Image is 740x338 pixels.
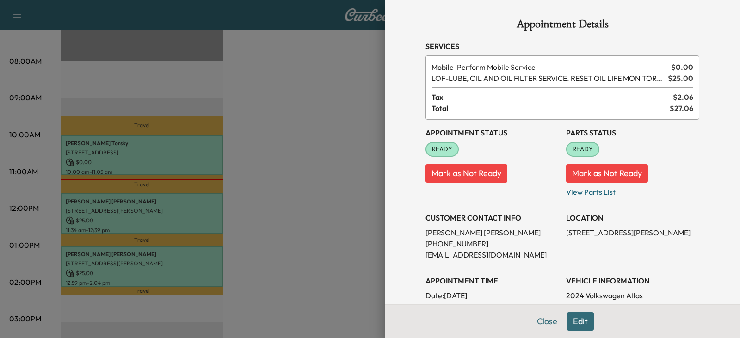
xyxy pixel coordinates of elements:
span: $ 2.06 [673,92,693,103]
span: $ 0.00 [671,61,693,73]
span: Total [432,103,670,114]
h3: APPOINTMENT TIME [425,275,559,286]
button: Mark as Not Ready [566,164,648,183]
p: Arrival Window: [425,301,559,312]
h3: Appointment Status [425,127,559,138]
h3: LOCATION [566,212,699,223]
p: 2024 Volkswagen Atlas [566,290,699,301]
p: [US_VEHICLE_IDENTIFICATION_NUMBER] [566,301,699,312]
button: Edit [567,312,594,331]
span: READY [567,145,598,154]
p: [STREET_ADDRESS][PERSON_NAME] [566,227,699,238]
p: Date: [DATE] [425,290,559,301]
h1: Appointment Details [425,18,699,33]
span: $ 25.00 [668,73,693,84]
h3: VEHICLE INFORMATION [566,275,699,286]
button: Close [531,312,563,331]
span: Tax [432,92,673,103]
span: $ 27.06 [670,103,693,114]
p: [EMAIL_ADDRESS][DOMAIN_NAME] [425,249,559,260]
p: [PHONE_NUMBER] [425,238,559,249]
h3: Services [425,41,699,52]
span: 11:19 AM - 12:19 PM [481,301,542,312]
p: [PERSON_NAME] [PERSON_NAME] [425,227,559,238]
h3: CUSTOMER CONTACT INFO [425,212,559,223]
button: Mark as Not Ready [425,164,507,183]
h3: Parts Status [566,127,699,138]
span: Perform Mobile Service [432,61,667,73]
span: READY [426,145,458,154]
span: LUBE, OIL AND OIL FILTER SERVICE. RESET OIL LIFE MONITOR. HAZARDOUS WASTE FEE WILL BE APPLIED. [432,73,664,84]
p: View Parts List [566,183,699,197]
